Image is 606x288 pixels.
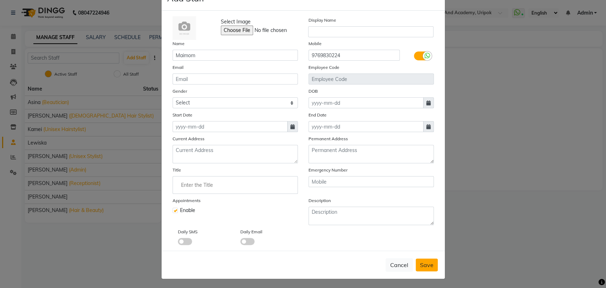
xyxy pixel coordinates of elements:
[309,167,348,173] label: Emergency Number
[416,259,438,271] button: Save
[178,229,197,235] label: Daily SMS
[309,40,322,47] label: Mobile
[173,16,196,40] img: Cinque Terre
[180,207,195,214] span: Enable
[309,50,400,61] input: Mobile
[173,74,298,85] input: Email
[240,229,262,235] label: Daily Email
[308,17,336,23] label: Display Name
[309,197,331,204] label: Description
[176,178,295,192] input: Enter the Title
[309,64,339,71] label: Employee Code
[173,167,181,173] label: Title
[221,26,317,35] input: Select Image
[221,18,251,26] span: Select Image
[173,50,298,61] input: Name
[386,258,413,272] button: Cancel
[173,64,184,71] label: Email
[309,88,318,94] label: DOB
[173,197,201,204] label: Appointments
[173,112,192,118] label: Start Date
[420,261,433,268] span: Save
[309,121,424,132] input: yyyy-mm-dd
[173,40,185,47] label: Name
[173,121,288,132] input: yyyy-mm-dd
[309,136,348,142] label: Permanent Address
[309,97,424,108] input: yyyy-mm-dd
[309,176,434,187] input: Mobile
[173,88,187,94] label: Gender
[309,112,327,118] label: End Date
[309,74,434,85] input: Employee Code
[173,136,204,142] label: Current Address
